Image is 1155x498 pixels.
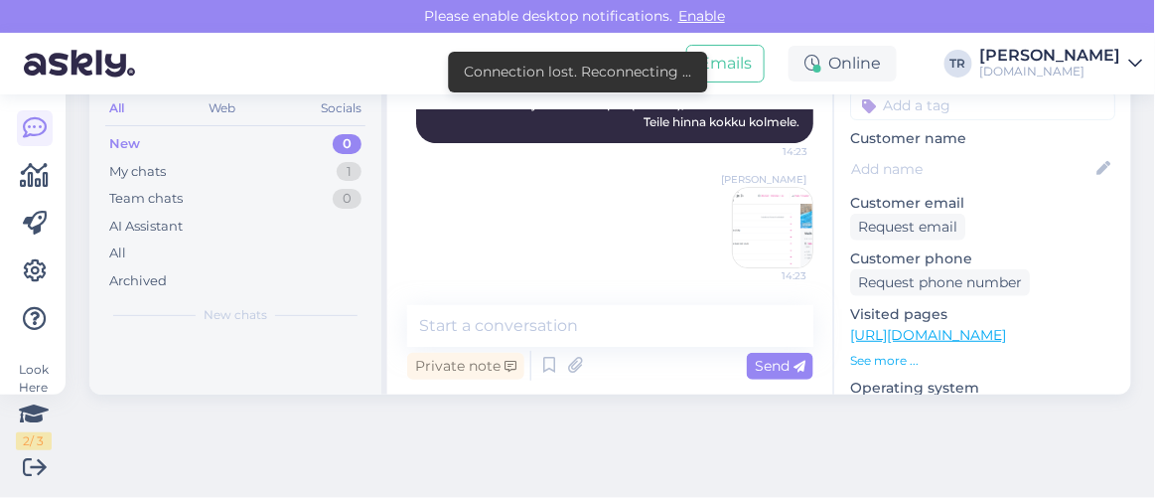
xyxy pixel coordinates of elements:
[109,217,183,237] div: AI Assistant
[755,357,805,375] span: Send
[105,95,128,121] div: All
[850,128,1115,149] p: Customer name
[464,62,691,83] div: Connection lost. Reconnecting ...
[206,95,240,121] div: Web
[980,48,1143,80] a: [PERSON_NAME][DOMAIN_NAME]
[337,162,361,182] div: 1
[109,134,140,154] div: New
[333,189,361,209] div: 0
[672,7,731,25] span: Enable
[721,172,806,187] span: [PERSON_NAME]
[733,188,812,267] img: Attachment
[850,326,1006,344] a: [URL][DOMAIN_NAME]
[850,352,1115,370] p: See more ...
[109,162,166,182] div: My chats
[407,353,524,380] div: Private note
[733,144,807,159] span: 14:23
[850,193,1115,214] p: Customer email
[850,249,1115,269] p: Customer phone
[851,158,1092,180] input: Add name
[850,214,965,241] div: Request email
[16,361,52,450] div: Look Here
[109,189,183,209] div: Team chats
[850,269,1030,296] div: Request phone number
[686,45,765,83] button: Emails
[109,244,126,263] div: All
[850,304,1115,325] p: Visited pages
[109,271,167,291] div: Archived
[732,268,806,283] span: 14:23
[980,64,1121,80] div: [DOMAIN_NAME]
[850,90,1115,120] input: Add a tag
[980,48,1121,64] div: [PERSON_NAME]
[204,306,267,324] span: New chats
[16,432,52,450] div: 2 / 3
[333,134,361,154] div: 0
[944,50,972,78] div: TR
[317,95,365,121] div: Socials
[789,46,897,82] div: Online
[850,378,1115,399] p: Operating system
